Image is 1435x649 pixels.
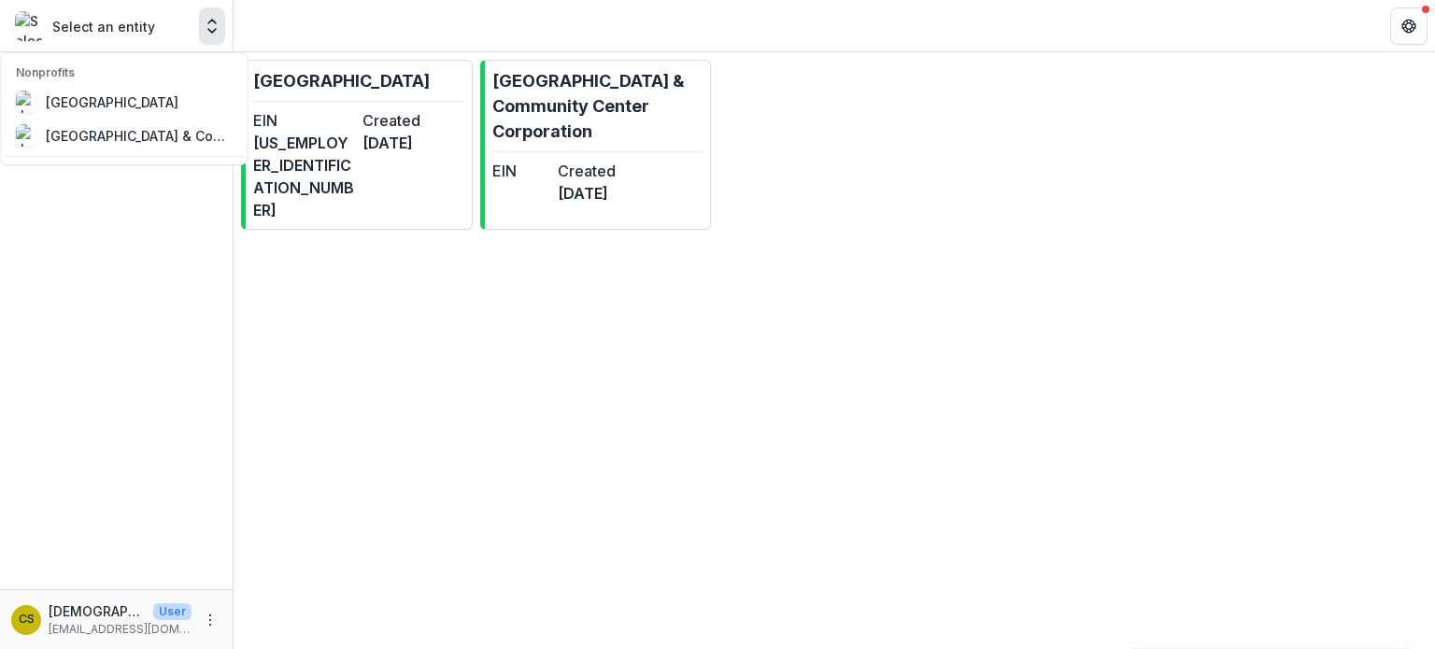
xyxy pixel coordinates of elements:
[492,160,550,182] dt: EIN
[558,160,616,182] dt: Created
[153,603,192,620] p: User
[253,109,355,132] dt: EIN
[199,609,221,631] button: More
[253,132,355,221] dd: [US_EMPLOYER_IDENTIFICATION_NUMBER]
[241,60,473,230] a: [GEOGRAPHIC_DATA]EIN[US_EMPLOYER_IDENTIFICATION_NUMBER]Created[DATE]
[480,60,712,230] a: [GEOGRAPHIC_DATA] & Community Center CorporationEINCreated[DATE]
[558,182,616,205] dd: [DATE]
[1390,7,1428,45] button: Get Help
[492,68,703,144] p: [GEOGRAPHIC_DATA] & Community Center Corporation
[362,132,464,154] dd: [DATE]
[49,601,146,621] p: [DEMOGRAPHIC_DATA][PERSON_NAME]
[253,68,430,93] p: [GEOGRAPHIC_DATA]
[52,17,155,36] p: Select an entity
[15,11,45,41] img: Select an entity
[49,621,192,638] p: [EMAIL_ADDRESS][DOMAIN_NAME]
[362,109,464,132] dt: Created
[19,614,35,626] div: Christian Staley
[199,7,225,45] button: Open entity switcher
